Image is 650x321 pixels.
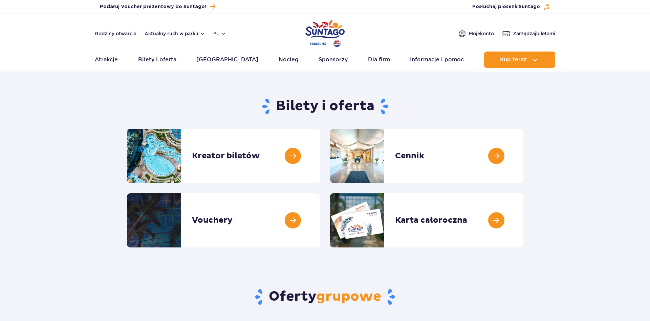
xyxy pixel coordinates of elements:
[95,52,118,68] a: Atrakcje
[100,2,215,11] a: Podaruj Voucher prezentowy do Suntago!
[127,98,523,115] h1: Bilety i oferta
[95,30,136,37] a: Godziny otwarcia
[145,31,205,36] button: Aktualny ruch w parku
[472,3,550,10] button: Posłuchaj piosenkiSuntago
[196,52,258,68] a: [GEOGRAPHIC_DATA]
[127,288,523,306] h2: Oferty
[458,29,494,38] a: Mojekonto
[279,52,299,68] a: Nocleg
[100,3,206,10] span: Podaruj Voucher prezentowy do Suntago!
[410,52,464,68] a: Informacje i pomoc
[502,29,555,38] a: Zarządzajbiletami
[469,30,494,37] span: Moje konto
[138,52,176,68] a: Bilety i oferta
[319,52,348,68] a: Sponsorzy
[484,52,555,68] button: Kup teraz
[368,52,390,68] a: Dla firm
[316,288,381,305] span: grupowe
[305,17,345,48] a: Park of Poland
[513,30,555,37] span: Zarządzaj biletami
[472,3,540,10] span: Posłuchaj piosenki
[519,4,540,9] span: Suntago
[213,30,226,37] button: pl
[500,57,527,63] span: Kup teraz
